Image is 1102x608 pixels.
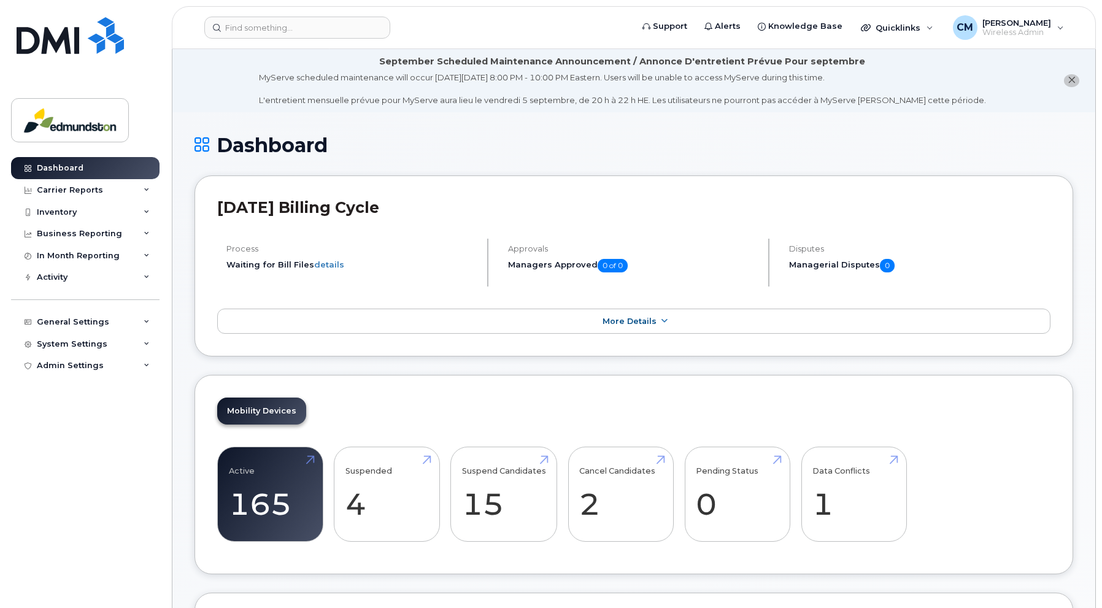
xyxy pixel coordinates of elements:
[696,454,779,535] a: Pending Status 0
[598,259,628,272] span: 0 of 0
[226,244,477,253] h4: Process
[579,454,662,535] a: Cancel Candidates 2
[508,244,758,253] h4: Approvals
[226,259,477,271] li: Waiting for Bill Files
[195,134,1073,156] h1: Dashboard
[345,454,428,535] a: Suspended 4
[259,72,986,106] div: MyServe scheduled maintenance will occur [DATE][DATE] 8:00 PM - 10:00 PM Eastern. Users will be u...
[217,198,1050,217] h2: [DATE] Billing Cycle
[379,55,865,68] div: September Scheduled Maintenance Announcement / Annonce D'entretient Prévue Pour septembre
[508,259,758,272] h5: Managers Approved
[462,454,546,535] a: Suspend Candidates 15
[314,260,344,269] a: details
[789,244,1050,253] h4: Disputes
[603,317,657,326] span: More Details
[217,398,306,425] a: Mobility Devices
[789,259,1050,272] h5: Managerial Disputes
[1064,74,1079,87] button: close notification
[229,454,312,535] a: Active 165
[812,454,895,535] a: Data Conflicts 1
[880,259,895,272] span: 0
